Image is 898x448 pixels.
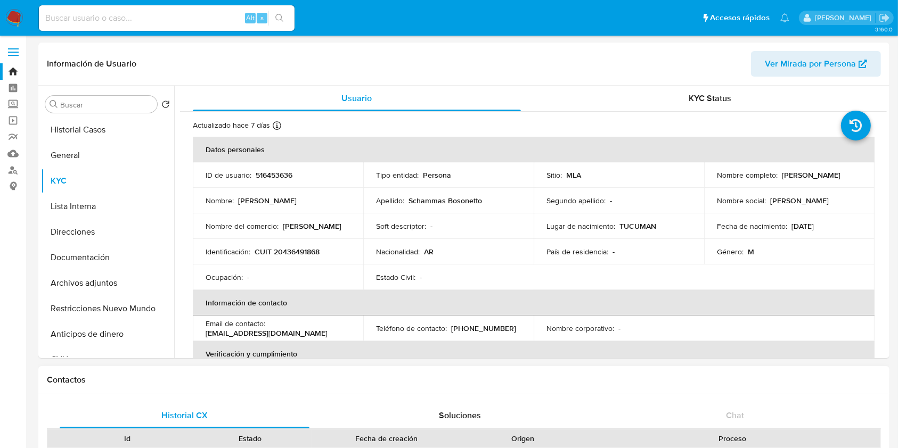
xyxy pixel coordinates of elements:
[717,247,744,256] p: Género :
[255,247,320,256] p: CUIT 20436491868
[206,272,243,282] p: Ocupación :
[74,433,182,444] div: Id
[193,290,875,316] th: Información de contacto
[765,51,856,77] span: Ver Mirada por Persona
[879,12,890,23] a: Salir
[423,170,451,180] p: Persona
[613,247,615,256] p: -
[161,100,170,112] button: Volver al orden por defecto
[592,433,873,444] div: Proceso
[283,221,341,231] p: [PERSON_NAME]
[770,196,829,205] p: [PERSON_NAME]
[782,170,840,180] p: [PERSON_NAME]
[566,170,581,180] p: MLA
[41,270,174,296] button: Archivos adjuntos
[376,323,447,333] p: Teléfono de contacto :
[376,196,404,205] p: Apellido :
[469,433,577,444] div: Origen
[41,117,174,143] button: Historial Casos
[256,170,292,180] p: 516453636
[39,11,295,25] input: Buscar usuario o caso...
[41,245,174,270] button: Documentación
[751,51,881,77] button: Ver Mirada por Persona
[748,247,754,256] p: M
[424,247,434,256] p: AR
[41,168,174,194] button: KYC
[197,433,305,444] div: Estado
[41,347,174,372] button: CVU
[41,296,174,321] button: Restricciones Nuevo Mundo
[319,433,454,444] div: Fecha de creación
[193,120,270,130] p: Actualizado hace 7 días
[420,272,422,282] p: -
[206,328,328,338] p: [EMAIL_ADDRESS][DOMAIN_NAME]
[206,319,265,328] p: Email de contacto :
[47,375,881,385] h1: Contactos
[726,409,744,421] span: Chat
[376,221,426,231] p: Soft descriptor :
[50,100,58,109] button: Buscar
[206,221,279,231] p: Nombre del comercio :
[268,11,290,26] button: search-icon
[439,409,481,421] span: Soluciones
[193,341,875,367] th: Verificación y cumplimiento
[41,194,174,219] button: Lista Interna
[451,323,516,333] p: [PHONE_NUMBER]
[41,219,174,245] button: Direcciones
[161,409,208,421] span: Historial CX
[341,92,372,104] span: Usuario
[430,221,432,231] p: -
[546,196,606,205] p: Segundo apellido :
[780,13,789,22] a: Notificaciones
[47,59,136,69] h1: Información de Usuario
[546,170,562,180] p: Sitio :
[41,143,174,168] button: General
[619,221,656,231] p: TUCUMAN
[409,196,482,205] p: Schammas Bosonetto
[376,247,420,256] p: Nacionalidad :
[260,13,264,23] span: s
[815,13,875,23] p: valentina.santellan@mercadolibre.com
[546,323,614,333] p: Nombre corporativo :
[206,170,251,180] p: ID de usuario :
[618,323,621,333] p: -
[546,247,608,256] p: País de residencia :
[238,196,297,205] p: [PERSON_NAME]
[710,12,770,23] span: Accesos rápidos
[717,170,778,180] p: Nombre completo :
[247,272,249,282] p: -
[41,321,174,347] button: Anticipos de dinero
[376,170,419,180] p: Tipo entidad :
[546,221,615,231] p: Lugar de nacimiento :
[206,196,234,205] p: Nombre :
[717,221,787,231] p: Fecha de nacimiento :
[246,13,255,23] span: Alt
[689,92,731,104] span: KYC Status
[717,196,766,205] p: Nombre social :
[791,221,814,231] p: [DATE]
[206,247,250,256] p: Identificación :
[193,137,875,162] th: Datos personales
[376,272,415,282] p: Estado Civil :
[610,196,612,205] p: -
[60,100,153,110] input: Buscar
